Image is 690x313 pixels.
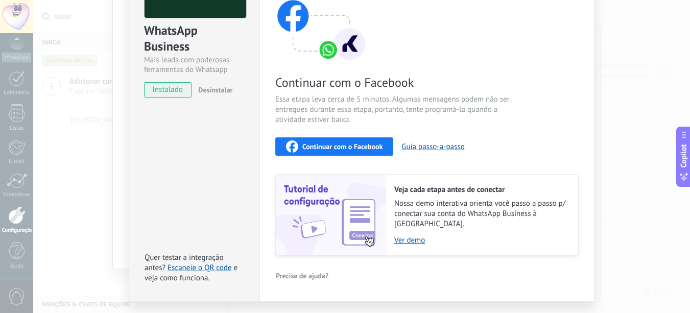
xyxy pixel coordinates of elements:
span: Continuar com o Facebook [275,75,518,90]
button: Desinstalar [194,82,232,98]
a: Ver demo [394,235,568,245]
button: Precisa de ajuda? [275,268,329,283]
span: Copilot [679,144,689,167]
button: Guia passo-a-passo [401,142,464,152]
h2: Veja cada etapa antes de conectar [394,185,568,195]
span: Precisa de ajuda? [276,272,328,279]
span: Continuar com o Facebook [302,143,383,150]
div: WhatsApp Business [144,22,245,55]
span: Quer testar a integração antes? [145,253,223,273]
span: Nossa demo interativa orienta você passo a passo p/ conectar sua conta do WhatsApp Business à [GE... [394,199,568,229]
a: Escaneie o QR code [168,263,231,273]
span: e veja como funciona. [145,263,237,283]
span: Essa etapa leva cerca de 5 minutos. Algumas mensagens podem não ser entregues durante essa etapa,... [275,94,518,125]
button: Continuar com o Facebook [275,137,393,156]
div: Mais leads com poderosas ferramentas do Whatsapp [144,55,245,75]
span: Desinstalar [198,85,232,94]
span: instalado [145,82,191,98]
